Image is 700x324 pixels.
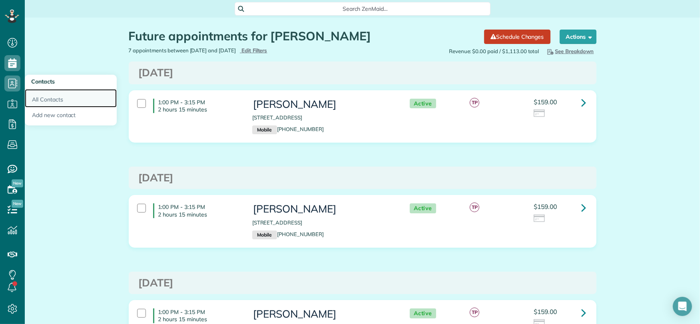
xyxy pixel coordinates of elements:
[252,231,324,237] a: Mobile[PHONE_NUMBER]
[123,47,363,54] div: 7 appointments between [DATE] and [DATE]
[252,231,277,239] small: Mobile
[12,200,23,208] span: New
[139,277,586,289] h3: [DATE]
[241,47,267,54] span: Edit Filters
[252,308,394,320] h3: [PERSON_NAME]
[240,47,267,54] a: Edit Filters
[158,106,240,113] p: 2 hours 15 minutes
[252,126,324,132] a: Mobile[PHONE_NUMBER]
[129,30,479,43] h1: Future appointments for [PERSON_NAME]
[534,203,557,211] span: $159.00
[673,297,692,316] div: Open Intercom Messenger
[484,30,550,44] a: Schedule Changes
[153,99,240,113] h4: 1:00 PM - 3:15 PM
[31,78,55,85] span: Contacts
[410,99,436,109] span: Active
[449,48,539,55] span: Revenue: $0.00 paid / $1,113.00 total
[470,98,479,107] span: TP
[534,215,546,223] img: icon_credit_card_neutral-3d9a980bd25ce6dbb0f2033d7200983694762465c175678fcbc2d8f4bc43548e.png
[139,67,586,79] h3: [DATE]
[139,172,586,184] h3: [DATE]
[25,89,117,107] a: All Contacts
[560,30,596,44] button: Actions
[25,107,117,126] a: Add new contact
[410,308,436,318] span: Active
[534,308,557,316] span: $159.00
[252,114,394,121] p: [STREET_ADDRESS]
[158,316,240,323] p: 2 hours 15 minutes
[153,203,240,218] h4: 1:00 PM - 3:15 PM
[410,203,436,213] span: Active
[158,211,240,218] p: 2 hours 15 minutes
[252,219,394,227] p: [STREET_ADDRESS]
[252,203,394,215] h3: [PERSON_NAME]
[543,47,596,56] button: See Breakdown
[252,125,277,134] small: Mobile
[252,99,394,110] h3: [PERSON_NAME]
[546,48,594,54] span: See Breakdown
[534,98,557,106] span: $159.00
[534,109,546,118] img: icon_credit_card_neutral-3d9a980bd25ce6dbb0f2033d7200983694762465c175678fcbc2d8f4bc43548e.png
[470,308,479,317] span: TP
[470,203,479,212] span: TP
[153,308,240,323] h4: 1:00 PM - 3:15 PM
[12,179,23,187] span: New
